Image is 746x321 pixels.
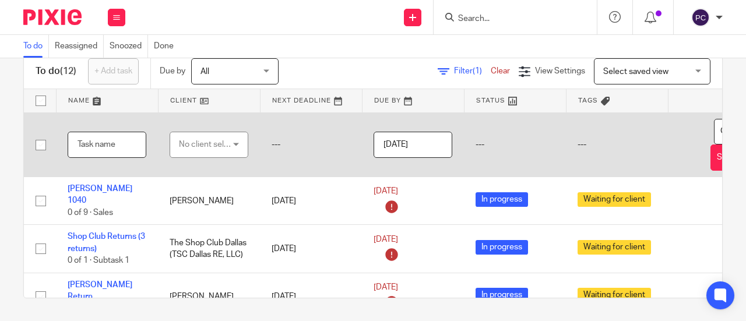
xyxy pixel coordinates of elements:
span: (12) [60,66,76,76]
a: Done [154,35,180,58]
span: [DATE] [374,188,398,196]
span: (1) [473,67,482,75]
span: Waiting for client [578,240,651,255]
span: All [200,68,209,76]
td: [PERSON_NAME] [158,273,260,320]
span: Waiting for client [578,288,651,302]
a: [PERSON_NAME] 1040 [68,185,132,204]
p: Due by [160,65,185,77]
a: Clear [491,67,510,75]
img: Pixie [23,9,82,25]
span: Waiting for client [578,192,651,207]
a: + Add task [88,58,139,84]
a: Snoozed [110,35,148,58]
span: Select saved view [603,68,668,76]
a: Reassigned [55,35,104,58]
td: --- [464,112,566,177]
a: [PERSON_NAME] Return [68,281,132,301]
td: [PERSON_NAME] [158,177,260,225]
td: [DATE] [260,273,362,320]
input: Search [457,14,562,24]
span: Tags [578,97,598,104]
span: [DATE] [374,283,398,291]
a: Shop Club Returns (3 returns) [68,232,145,252]
span: View Settings [535,67,585,75]
td: --- [260,112,362,177]
span: In progress [476,240,528,255]
span: [DATE] [374,235,398,244]
a: To do [23,35,49,58]
span: In progress [476,288,528,302]
td: The Shop Club Dallas (TSC Dallas RE, LLC) [158,225,260,273]
span: Filter [454,67,491,75]
span: 0 of 1 · Subtask 1 [68,256,129,264]
td: [DATE] [260,225,362,273]
input: Task name [68,132,146,158]
input: Pick a date [374,132,452,158]
h1: To do [36,65,76,77]
td: [DATE] [260,177,362,225]
div: No client selected [179,132,234,157]
span: In progress [476,192,528,207]
span: 0 of 9 · Sales [68,209,113,217]
td: --- [566,112,668,177]
img: svg%3E [691,8,710,27]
